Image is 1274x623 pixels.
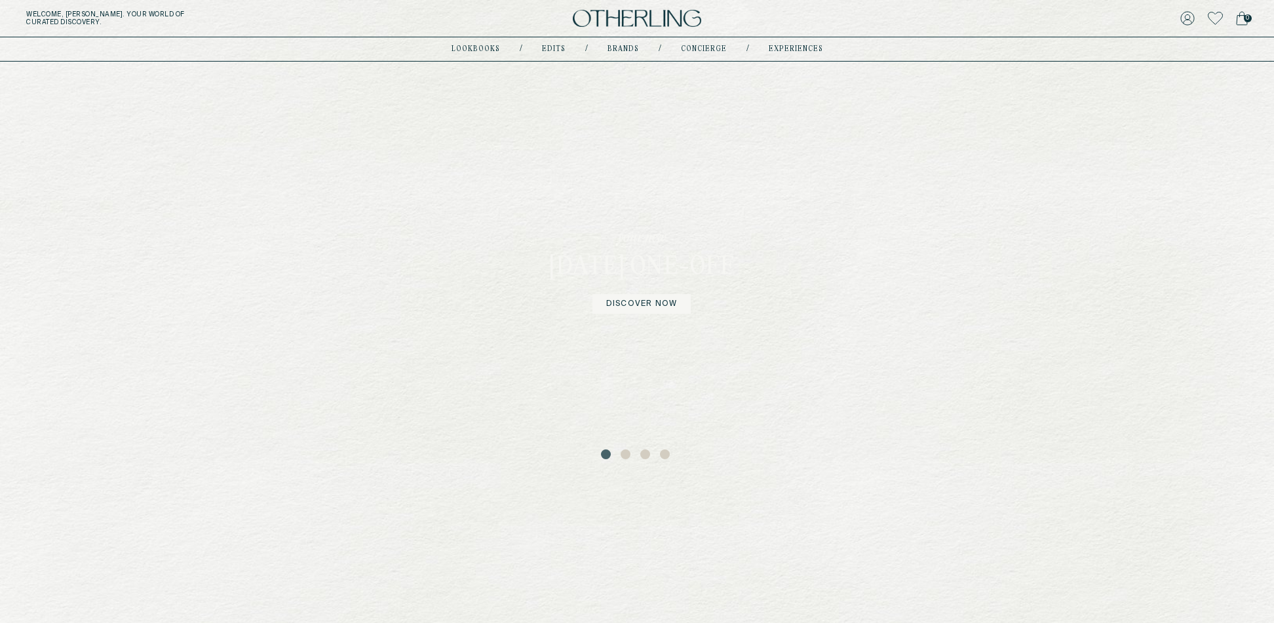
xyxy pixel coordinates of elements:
button: 2 [621,449,634,463]
h3: [DATE] One-off [549,252,735,284]
div: / [520,44,522,54]
button: 4 [660,449,673,463]
a: lookbooks [452,46,500,52]
button: 3 [640,449,653,463]
img: logo [573,10,701,28]
a: 0 [1236,9,1248,28]
div: / [585,44,588,54]
a: concierge [681,46,727,52]
a: experiences [769,46,823,52]
button: 1 [601,449,614,463]
h5: Welcome, [PERSON_NAME] . Your world of curated discovery. [26,10,393,26]
div: / [746,44,749,54]
a: Edits [542,46,566,52]
p: your new [617,229,666,247]
div: / [659,44,661,54]
a: DISCOVER NOW [592,294,691,314]
span: 0 [1244,14,1252,22]
a: Brands [608,46,639,52]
